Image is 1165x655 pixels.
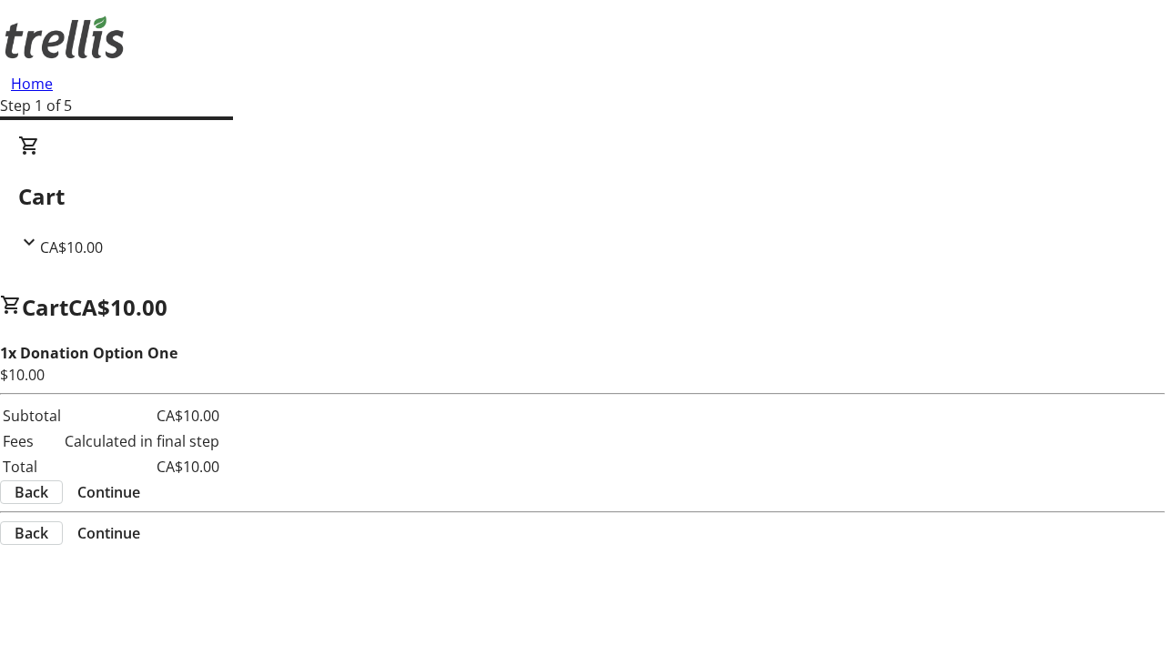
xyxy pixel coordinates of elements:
span: Cart [22,292,68,322]
span: Continue [77,481,140,503]
td: CA$10.00 [64,404,220,428]
td: Calculated in final step [64,429,220,453]
span: Continue [77,522,140,544]
span: CA$10.00 [40,237,103,257]
button: Continue [63,522,155,544]
span: CA$10.00 [68,292,167,322]
h2: Cart [18,180,1147,213]
button: Continue [63,481,155,503]
span: Back [15,481,48,503]
td: Subtotal [2,404,62,428]
td: CA$10.00 [64,455,220,479]
div: CartCA$10.00 [18,135,1147,258]
td: Fees [2,429,62,453]
td: Total [2,455,62,479]
span: Back [15,522,48,544]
